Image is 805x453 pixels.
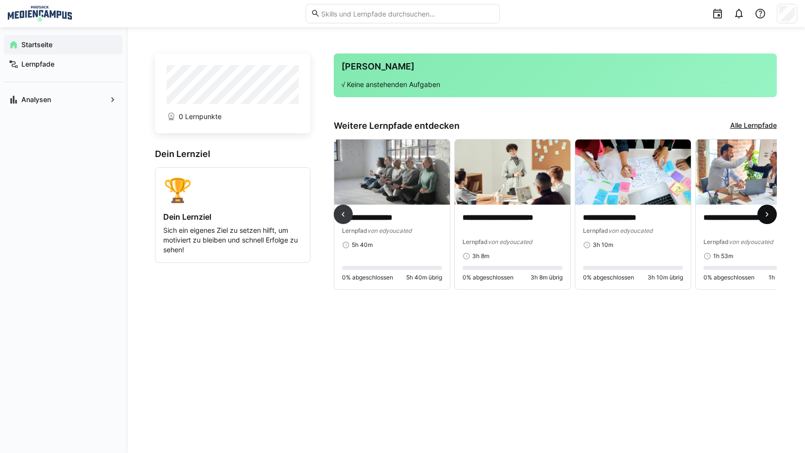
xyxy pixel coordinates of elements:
span: Lernpfad [462,238,488,245]
span: 0 Lernpunkte [179,112,222,122]
span: 0% abgeschlossen [583,274,634,281]
span: 3h 10m übrig [648,274,683,281]
h3: [PERSON_NAME] [342,61,769,72]
div: 🏆 [163,175,302,204]
span: von edyoucated [488,238,532,245]
p: Sich ein eigenes Ziel zu setzen hilft, um motiviert zu bleiben und schnell Erfolge zu sehen! [163,226,302,255]
span: 0% abgeschlossen [703,274,754,281]
img: image [334,139,450,205]
span: von edyoucated [608,227,652,234]
span: 0% abgeschlossen [462,274,514,281]
span: Lernpfad [342,227,367,234]
span: 3h 8m [472,252,489,260]
span: 5h 40m übrig [406,274,442,281]
span: 1h 53m [713,252,733,260]
p: √ Keine anstehenden Aufgaben [342,80,769,89]
span: von edyoucated [729,238,773,245]
h4: Dein Lernziel [163,212,302,222]
span: 5h 40m [352,241,373,249]
h3: Dein Lernziel [155,149,310,159]
span: 0% abgeschlossen [342,274,393,281]
input: Skills und Lernpfade durchsuchen… [320,9,494,18]
span: Lernpfad [583,227,608,234]
span: 3h 10m [593,241,613,249]
h3: Weitere Lernpfade entdecken [334,121,460,131]
a: Alle Lernpfade [730,121,777,131]
img: image [575,139,691,205]
span: Lernpfad [703,238,729,245]
span: von edyoucated [367,227,411,234]
span: 3h 8m übrig [531,274,563,281]
img: image [455,139,570,205]
span: 1h 53m übrig [769,274,804,281]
